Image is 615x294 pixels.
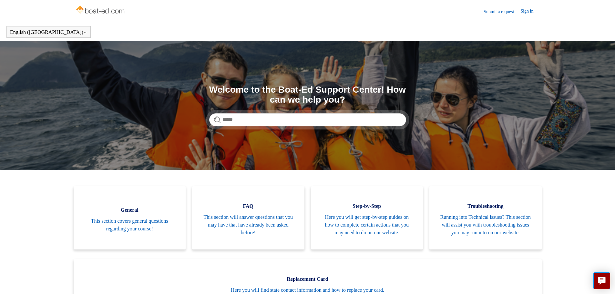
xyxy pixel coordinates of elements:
[83,206,176,214] span: General
[209,85,406,105] h1: Welcome to the Boat-Ed Support Center! How can we help you?
[83,275,532,283] span: Replacement Card
[75,4,127,17] img: Boat-Ed Help Center home page
[209,113,406,126] input: Search
[484,8,520,15] a: Submit a request
[321,202,414,210] span: Step-by-Step
[593,272,610,289] button: Live chat
[202,202,295,210] span: FAQ
[439,213,532,237] span: Running into Technical issues? This section will assist you with troubleshooting issues you may r...
[83,286,532,294] span: Here you will find state contact information and how to replace your card.
[192,186,304,249] a: FAQ This section will answer questions that you may have that have already been asked before!
[520,8,540,15] a: Sign in
[202,213,295,237] span: This section will answer questions that you may have that have already been asked before!
[439,202,532,210] span: Troubleshooting
[321,213,414,237] span: Here you will get step-by-step guides on how to complete certain actions that you may need to do ...
[74,186,186,249] a: General This section covers general questions regarding your course!
[429,186,542,249] a: Troubleshooting Running into Technical issues? This section will assist you with troubleshooting ...
[311,186,423,249] a: Step-by-Step Here you will get step-by-step guides on how to complete certain actions that you ma...
[83,217,176,233] span: This section covers general questions regarding your course!
[10,29,87,35] button: English ([GEOGRAPHIC_DATA])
